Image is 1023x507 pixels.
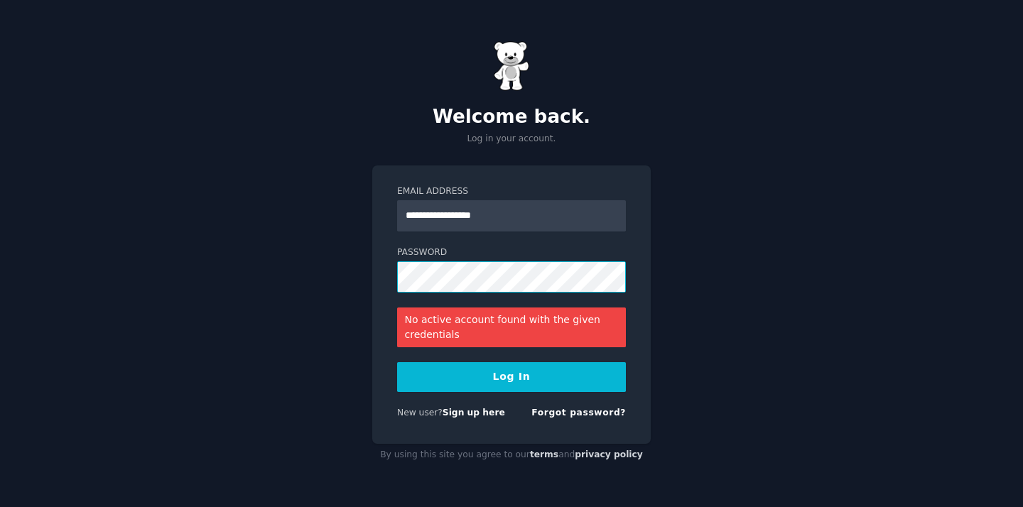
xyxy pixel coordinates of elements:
h2: Welcome back. [372,106,651,129]
div: No active account found with the given credentials [397,307,626,347]
a: Sign up here [443,408,505,418]
label: Password [397,246,626,259]
img: Gummy Bear [494,41,529,91]
a: terms [530,449,558,459]
a: privacy policy [575,449,643,459]
button: Log In [397,362,626,392]
span: New user? [397,408,443,418]
div: By using this site you agree to our and [372,444,651,467]
p: Log in your account. [372,133,651,146]
a: Forgot password? [531,408,626,418]
label: Email Address [397,185,626,198]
